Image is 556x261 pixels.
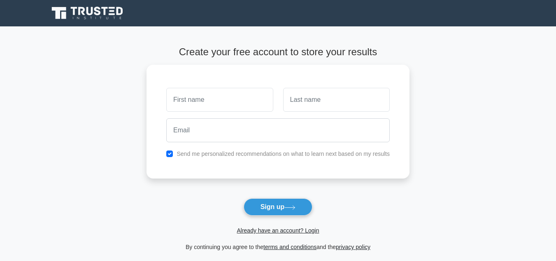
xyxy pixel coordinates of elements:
a: Already have an account? Login [237,227,319,234]
input: First name [166,88,273,112]
input: Email [166,118,390,142]
a: terms and conditions [263,244,316,250]
input: Last name [283,88,390,112]
a: privacy policy [336,244,370,250]
button: Sign up [244,198,313,216]
h4: Create your free account to store your results [147,46,409,58]
label: Send me personalized recommendations on what to learn next based on my results [177,150,390,157]
div: By continuing you agree to the and the [142,242,414,252]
